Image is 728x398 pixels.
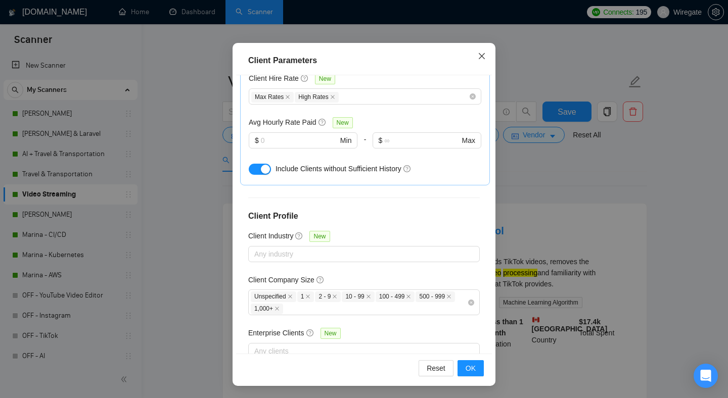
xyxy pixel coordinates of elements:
span: Max [462,135,475,146]
button: Close [468,43,495,70]
span: New [309,231,330,242]
span: 500 - 999 [416,291,455,302]
span: close [288,294,293,299]
h5: Client Company Size [248,274,314,285]
span: close [305,294,310,299]
span: close [285,94,290,99]
div: Client Parameters [248,55,480,67]
span: close [366,294,371,299]
span: close [478,52,486,60]
input: ∞ [384,135,460,146]
h5: Avg Hourly Rate Paid [249,117,316,128]
span: close [406,294,411,299]
span: 1,000+ [251,304,283,314]
input: 0 [261,135,338,146]
span: OK [466,363,476,374]
span: question-circle [316,276,325,284]
span: Min [340,135,352,146]
span: Unspecified [251,291,296,302]
div: Open Intercom Messenger [694,364,718,388]
span: $ [379,135,383,146]
h5: Client Industry [248,230,293,241]
span: 10 - 99 [342,291,374,302]
button: OK [458,360,484,376]
span: question-circle [403,165,412,173]
h4: Client Profile [248,210,480,222]
span: High Rates [295,92,338,103]
span: 100 - 499 [376,291,415,302]
span: close-circle [470,93,476,99]
span: New [315,73,335,84]
span: question-circle [295,232,303,240]
button: Reset [419,360,453,376]
span: question-circle [301,74,309,82]
span: close [332,294,337,299]
span: question-circle [306,329,314,337]
span: New [321,328,341,339]
span: question-circle [318,118,327,126]
span: close-circle [468,300,474,306]
span: close [446,294,451,299]
span: $ [255,135,259,146]
span: 2 - 9 [315,291,341,302]
span: New [333,117,353,128]
h5: Client Hire Rate [249,73,299,84]
span: Max Rates [251,92,294,103]
span: Reset [427,363,445,374]
h5: Enterprise Clients [248,327,304,338]
span: 1 [297,291,314,302]
span: Include Clients without Sufficient History [276,165,401,173]
span: close [275,306,280,311]
div: - [357,132,372,161]
span: close [330,94,335,99]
